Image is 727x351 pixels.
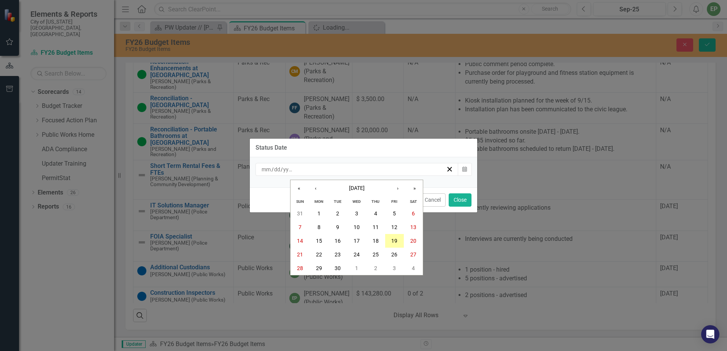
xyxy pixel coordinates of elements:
[366,248,385,261] button: September 25, 2025
[290,220,310,234] button: September 7, 2025
[328,234,347,248] button: September 16, 2025
[374,210,377,217] abbr: September 4, 2025
[335,238,341,244] abbr: September 16, 2025
[328,220,347,234] button: September 9, 2025
[310,248,329,261] button: September 22, 2025
[412,265,415,271] abbr: October 4, 2025
[355,210,358,217] abbr: September 3, 2025
[336,224,339,230] abbr: September 9, 2025
[335,251,341,258] abbr: September 23, 2025
[349,185,365,191] span: [DATE]
[373,224,379,230] abbr: September 11, 2025
[283,166,294,173] input: yyyy
[366,261,385,275] button: October 2, 2025
[404,261,423,275] button: October 4, 2025
[297,251,303,258] abbr: September 21, 2025
[347,207,366,220] button: September 3, 2025
[366,220,385,234] button: September 11, 2025
[261,166,271,173] input: mm
[404,248,423,261] button: September 27, 2025
[366,207,385,220] button: September 4, 2025
[307,180,324,197] button: ‹
[297,238,303,244] abbr: September 14, 2025
[352,199,361,204] abbr: Wednesday
[354,224,360,230] abbr: September 10, 2025
[296,199,304,204] abbr: Sunday
[354,251,360,258] abbr: September 24, 2025
[314,199,323,204] abbr: Monday
[317,224,321,230] abbr: September 8, 2025
[449,193,471,207] button: Close
[297,210,303,217] abbr: August 31, 2025
[371,199,379,204] abbr: Thursday
[347,234,366,248] button: September 17, 2025
[354,238,360,244] abbr: September 17, 2025
[391,199,397,204] abbr: Friday
[391,238,397,244] abbr: September 19, 2025
[385,220,404,234] button: September 12, 2025
[373,238,379,244] abbr: September 18, 2025
[290,207,310,220] button: August 31, 2025
[385,207,404,220] button: September 5, 2025
[336,210,339,217] abbr: September 2, 2025
[328,261,347,275] button: September 30, 2025
[316,238,322,244] abbr: September 15, 2025
[366,234,385,248] button: September 18, 2025
[256,144,287,151] div: Status Date
[298,224,302,230] abbr: September 7, 2025
[290,248,310,261] button: September 21, 2025
[317,210,321,217] abbr: September 1, 2025
[404,220,423,234] button: September 13, 2025
[410,251,416,258] abbr: September 27, 2025
[335,265,341,271] abbr: September 30, 2025
[347,220,366,234] button: September 10, 2025
[290,180,307,197] button: «
[420,193,446,207] button: Cancel
[410,224,416,230] abbr: September 13, 2025
[355,265,358,271] abbr: October 1, 2025
[393,210,396,217] abbr: September 5, 2025
[406,180,423,197] button: »
[290,234,310,248] button: September 14, 2025
[385,248,404,261] button: September 26, 2025
[412,210,415,217] abbr: September 6, 2025
[373,251,379,258] abbr: September 25, 2025
[328,248,347,261] button: September 23, 2025
[347,248,366,261] button: September 24, 2025
[410,238,416,244] abbr: September 20, 2025
[389,180,406,197] button: ›
[385,261,404,275] button: October 3, 2025
[334,199,341,204] abbr: Tuesday
[328,207,347,220] button: September 2, 2025
[310,234,329,248] button: September 15, 2025
[385,234,404,248] button: September 19, 2025
[324,180,389,197] button: [DATE]
[404,207,423,220] button: September 6, 2025
[701,325,719,343] div: Open Intercom Messenger
[347,261,366,275] button: October 1, 2025
[310,220,329,234] button: September 8, 2025
[316,265,322,271] abbr: September 29, 2025
[290,261,310,275] button: September 28, 2025
[281,166,283,173] span: /
[391,251,397,258] abbr: September 26, 2025
[404,234,423,248] button: September 20, 2025
[391,224,397,230] abbr: September 12, 2025
[316,251,322,258] abbr: September 22, 2025
[310,207,329,220] button: September 1, 2025
[297,265,303,271] abbr: September 28, 2025
[271,166,274,173] span: /
[374,265,377,271] abbr: October 2, 2025
[410,199,417,204] abbr: Saturday
[274,166,281,173] input: dd
[310,261,329,275] button: September 29, 2025
[393,265,396,271] abbr: October 3, 2025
